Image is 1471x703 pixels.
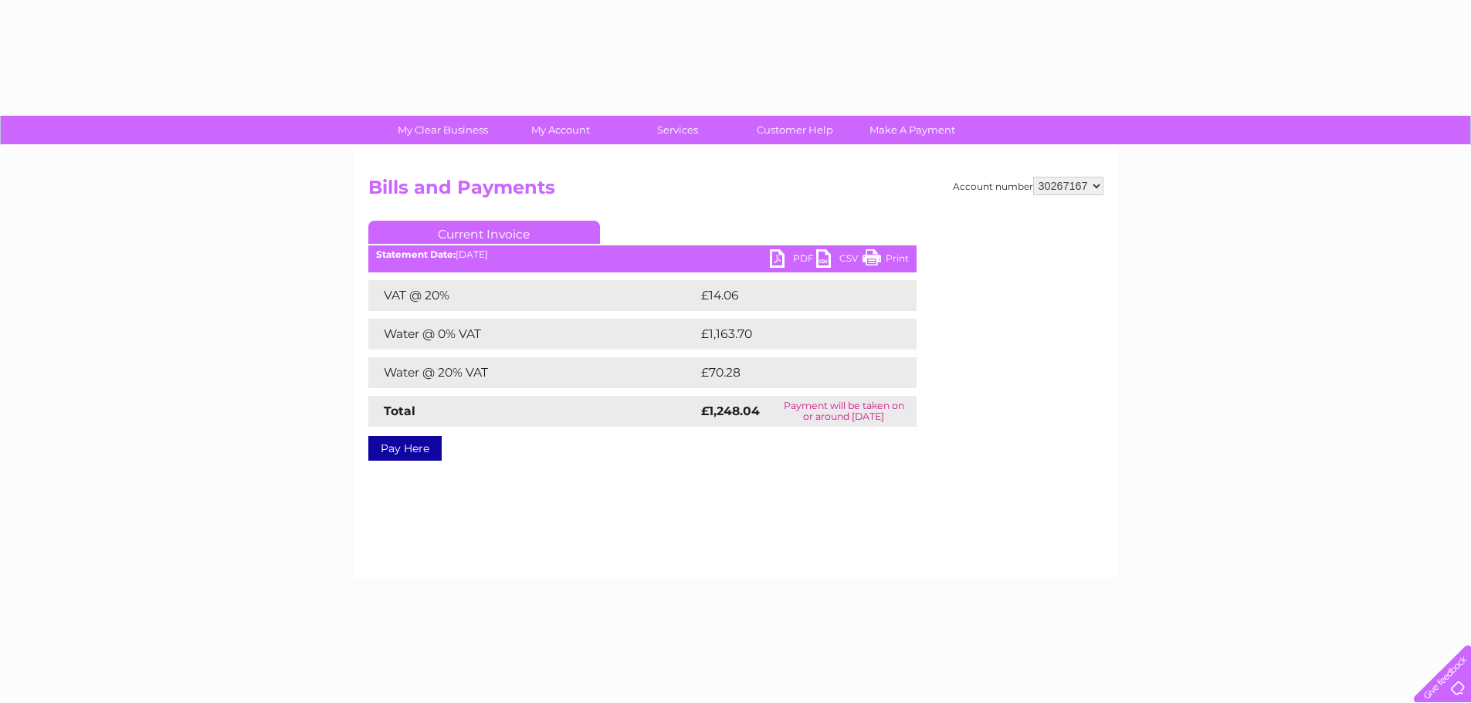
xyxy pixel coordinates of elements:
td: £1,163.70 [697,319,891,350]
div: [DATE] [368,249,917,260]
div: Account number [953,177,1103,195]
a: CSV [816,249,863,272]
td: £70.28 [697,357,886,388]
a: PDF [770,249,816,272]
a: Current Invoice [368,221,600,244]
a: Services [614,116,741,144]
a: Customer Help [731,116,859,144]
a: My Account [497,116,624,144]
h2: Bills and Payments [368,177,1103,206]
strong: Total [384,404,415,418]
td: £14.06 [697,280,885,311]
b: Statement Date: [376,248,456,260]
strong: £1,248.04 [701,404,760,418]
a: Pay Here [368,436,442,461]
td: Water @ 0% VAT [368,319,697,350]
a: Make A Payment [849,116,976,144]
a: Print [863,249,909,272]
a: My Clear Business [379,116,507,144]
td: VAT @ 20% [368,280,697,311]
td: Payment will be taken on or around [DATE] [771,396,916,427]
td: Water @ 20% VAT [368,357,697,388]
